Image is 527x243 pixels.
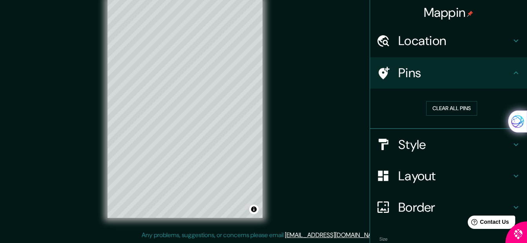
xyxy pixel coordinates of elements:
p: Any problems, suggestions, or concerns please email . [142,230,383,240]
iframe: Help widget launcher [457,212,518,234]
font: Clear all pins [432,103,471,113]
button: Toggle attribution [249,205,259,214]
font: Mappin [424,4,466,21]
div: Border [370,192,527,223]
div: Pins [370,57,527,89]
h4: Border [398,199,511,215]
button: Clear all pins [426,101,477,116]
h4: Style [398,137,511,152]
h4: Layout [398,168,511,184]
a: [EMAIL_ADDRESS][DOMAIN_NAME] [285,231,382,239]
label: Size [379,236,388,242]
div: Location [370,25,527,56]
div: Style [370,129,527,160]
div: Layout [370,160,527,192]
img: pin-icon.png [467,11,473,17]
h4: Pins [398,65,511,81]
h4: Location [398,33,511,49]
